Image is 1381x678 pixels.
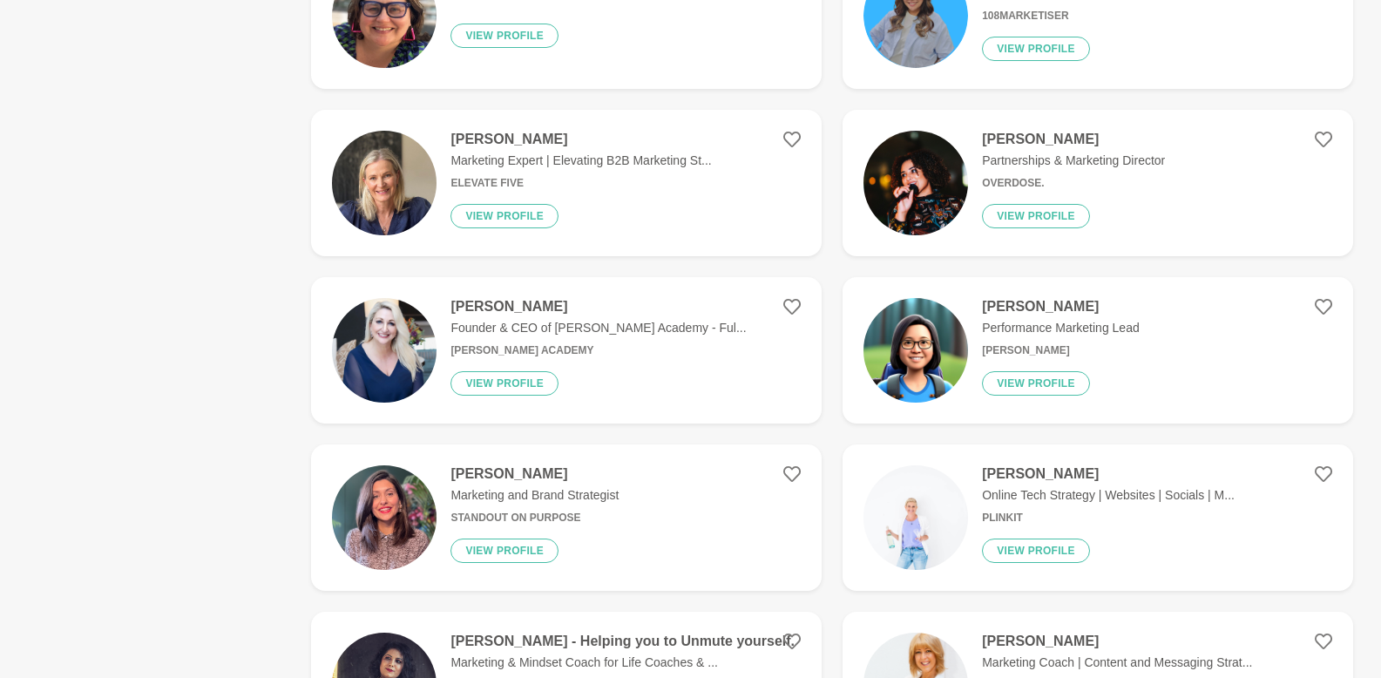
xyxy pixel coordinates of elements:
[311,110,822,256] a: [PERSON_NAME]Marketing Expert | Elevating B2B Marketing St...Elevate FiveView profile
[450,486,619,505] p: Marketing and Brand Strategist
[982,512,1235,525] h6: Plinkit
[450,633,795,650] h4: [PERSON_NAME] - Helping you to Unmute yourself.
[982,465,1235,483] h4: [PERSON_NAME]
[863,131,968,235] img: 47351ef080edf6c2f0d88ed03b960ee3658e9d19-1281x1920.jpg
[450,654,795,672] p: Marketing & Mindset Coach for Life Coaches & ...
[843,277,1353,424] a: [PERSON_NAME]Performance Marketing Lead[PERSON_NAME]View profile
[982,539,1090,563] button: View profile
[863,298,968,403] img: 7049a6d63f7d6cbce70f0b74332acad65188b8bf-1024x1024.jpg
[982,486,1235,505] p: Online Tech Strategy | Websites | Socials | M...
[982,344,1140,357] h6: [PERSON_NAME]
[982,152,1165,170] p: Partnerships & Marketing Director
[450,319,746,337] p: Founder & CEO of [PERSON_NAME] Academy - Ful...
[450,177,711,190] h6: Elevate Five
[982,319,1140,337] p: Performance Marketing Lead
[450,512,619,525] h6: Standout On Purpose
[982,298,1140,315] h4: [PERSON_NAME]
[332,131,437,235] img: 44798ffc020c051cc76b7d18c8dfd3793dc05959-1544x1501.jpg
[450,204,558,228] button: View profile
[982,204,1090,228] button: View profile
[450,539,558,563] button: View profile
[311,277,822,424] a: [PERSON_NAME]Founder & CEO of [PERSON_NAME] Academy - Ful...[PERSON_NAME] AcademyView profile
[332,298,437,403] img: 19a8acd22c41f1b7abb7aec61f423fd2055f1083-1230x1353.jpg
[450,344,746,357] h6: [PERSON_NAME] Academy
[450,298,746,315] h4: [PERSON_NAME]
[982,37,1090,61] button: View profile
[982,177,1165,190] h6: Overdose.
[982,10,1225,23] h6: 108Marketiser
[982,371,1090,396] button: View profile
[843,444,1353,591] a: [PERSON_NAME]Online Tech Strategy | Websites | Socials | M...PlinkitView profile
[450,465,619,483] h4: [PERSON_NAME]
[982,654,1252,672] p: Marketing Coach | Content and Messaging Strat...
[843,110,1353,256] a: [PERSON_NAME]Partnerships & Marketing DirectorOverdose.View profile
[982,131,1165,148] h4: [PERSON_NAME]
[450,131,711,148] h4: [PERSON_NAME]
[332,465,437,570] img: 7136c2173951baeeb0f69b8bc52cce2a7f59656a-400x400.png
[450,24,558,48] button: View profile
[450,371,558,396] button: View profile
[982,633,1252,650] h4: [PERSON_NAME]
[863,465,968,570] img: 6606889ac1a6905f8d8236cfe0e9496f07d28070-5600x4480.jpg
[311,444,822,591] a: [PERSON_NAME]Marketing and Brand StrategistStandout On PurposeView profile
[450,152,711,170] p: Marketing Expert | Elevating B2B Marketing St...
